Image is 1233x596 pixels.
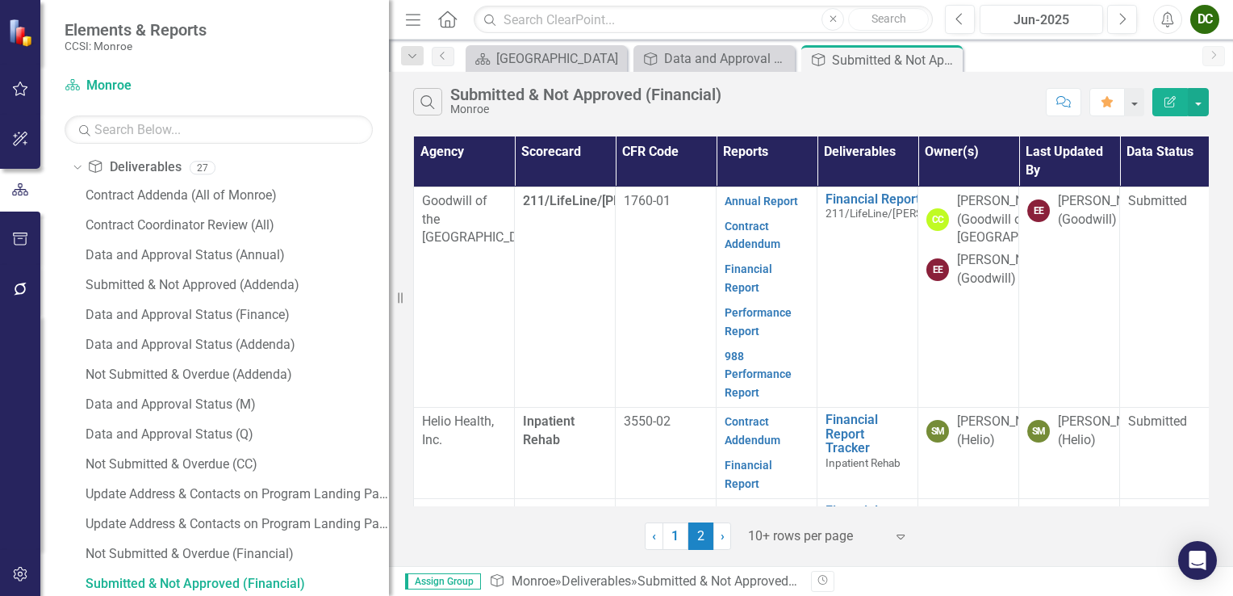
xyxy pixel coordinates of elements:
[637,48,791,69] a: Data and Approval Status (Finance)
[82,302,389,328] a: Data and Approval Status (Finance)
[871,12,906,25] span: Search
[86,308,389,322] div: Data and Approval Status (Finance)
[624,193,671,208] span: 1760-01
[918,187,1019,407] td: Double-Click to Edit
[562,573,631,589] a: Deliverables
[422,192,506,248] p: Goodwill of the [GEOGRAPHIC_DATA]
[489,573,799,591] div: » »
[470,48,623,69] a: [GEOGRAPHIC_DATA]
[86,487,389,502] div: Update Address & Contacts on Program Landing Page (Finance)
[414,408,515,498] td: Double-Click to Edit
[725,306,792,338] a: Performance Report
[957,504,1054,541] div: [PERSON_NAME] (Helio)
[86,338,389,352] div: Data and Approval Status (Addenda)
[65,40,207,52] small: CCSI: Monroe
[82,212,389,238] a: Contract Coordinator Review (All)
[1128,413,1187,429] span: Submitted
[624,505,671,520] span: 3039-01
[523,413,575,447] span: Inpatient Rehab
[86,517,389,531] div: Update Address & Contacts on Program Landing Page
[1058,192,1155,229] div: [PERSON_NAME] (Goodwill)
[86,188,389,203] div: Contract Addenda (All of Monroe)
[817,187,918,407] td: Double-Click to Edit Right Click for Context Menu
[616,187,717,407] td: Double-Click to Edit
[1190,5,1219,34] button: DC
[825,192,977,207] a: Financial Report Tracker
[86,547,389,561] div: Not Submitted & Overdue (Financial)
[725,350,792,400] a: 988 Performance Report
[86,278,389,292] div: Submitted & Not Approved (Addenda)
[65,77,266,95] a: Monroe
[82,541,389,567] a: Not Submitted & Overdue (Financial)
[1058,504,1155,541] div: [PERSON_NAME] (Helio)
[8,19,36,47] img: ClearPoint Strategy
[825,456,901,469] span: Inpatient Rehab
[624,413,671,429] span: 3550-02
[86,248,389,262] div: Data and Approval Status (Annual)
[652,528,656,544] span: ‹
[190,161,215,174] div: 27
[725,220,780,251] a: Contract Addendum
[65,115,373,144] input: Search Below...
[825,413,909,455] a: Financial Report Tracker
[725,262,772,294] a: Financial Report
[848,8,929,31] button: Search
[664,48,791,69] div: Data and Approval Status (Finance)
[926,420,949,443] div: SM
[82,332,389,358] a: Data and Approval Status (Addenda)
[717,408,817,498] td: Double-Click to Edit
[957,413,1054,450] div: [PERSON_NAME] (Helio)
[725,415,780,447] a: Contract Addendum
[496,48,623,69] div: [GEOGRAPHIC_DATA]
[82,511,389,537] a: Update Address & Contacts on Program Landing Page
[926,208,949,231] div: CC
[926,258,949,281] div: EE
[1128,505,1187,520] span: Submitted
[86,397,389,412] div: Data and Approval Status (M)
[82,392,389,418] a: Data and Approval Status (M)
[86,577,389,591] div: Submitted & Not Approved (Financial)
[405,573,481,590] span: Assign Group
[637,573,853,589] div: Submitted & Not Approved (Financial)
[725,195,798,208] a: Annual Report
[82,481,389,507] a: Update Address & Contacts on Program Landing Page (Finance)
[1178,541,1217,580] div: Open Intercom Messenger
[450,86,721,103] div: Submitted & Not Approved (Financial)
[662,523,688,550] a: 1
[918,408,1019,498] td: Double-Click to Edit
[688,523,714,550] span: 2
[82,272,389,298] a: Submitted & Not Approved (Addenda)
[414,187,515,407] td: Double-Click to Edit
[1120,408,1221,498] td: Double-Click to Edit
[721,528,725,544] span: ›
[422,413,506,450] p: Helio Health, Inc.
[957,251,1054,288] div: [PERSON_NAME] (Goodwill)
[87,158,181,177] a: Deliverables
[86,367,389,382] div: Not Submitted & Overdue (Addenda)
[82,183,389,208] a: Contract Addenda (All of Monroe)
[1120,187,1221,407] td: Double-Click to Edit
[957,192,1084,248] div: [PERSON_NAME] (Goodwill of the [GEOGRAPHIC_DATA])
[1027,199,1050,222] div: EE
[86,427,389,442] div: Data and Approval Status (Q)
[717,187,817,407] td: Double-Click to Edit
[86,457,389,472] div: Not Submitted & Overdue (CC)
[985,10,1097,30] div: Jun-2025
[725,506,780,538] a: Contract Addendum
[86,218,389,233] div: Contract Coordinator Review (All)
[1128,193,1187,208] span: Submitted
[1027,420,1050,443] div: SM
[82,362,389,388] a: Not Submitted & Overdue (Addenda)
[980,5,1103,34] button: Jun-2025
[422,504,506,541] p: Helio Health, Inc.
[450,103,721,115] div: Monroe
[82,242,389,268] a: Data and Approval Status (Annual)
[65,20,207,40] span: Elements & Reports
[616,408,717,498] td: Double-Click to Edit
[82,422,389,447] a: Data and Approval Status (Q)
[817,408,918,498] td: Double-Click to Edit Right Click for Context Menu
[523,193,700,208] span: 211/LifeLine/[PERSON_NAME]
[512,573,555,589] a: Monroe
[825,207,977,220] span: 211/LifeLine/[PERSON_NAME]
